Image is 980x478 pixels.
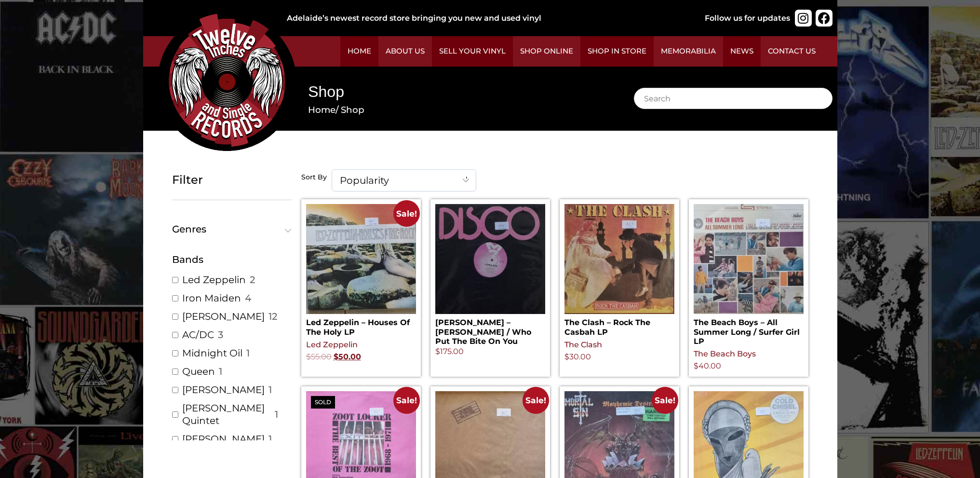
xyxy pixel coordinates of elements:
[694,361,698,370] span: $
[182,383,265,396] a: [PERSON_NAME]
[306,314,416,336] h2: Led Zeppelin – Houses Of The Holy LP
[334,352,338,361] span: $
[182,292,241,304] a: Iron Maiden
[435,347,464,356] bdi: 175.00
[182,273,246,286] a: Led Zeppelin
[182,433,265,445] a: [PERSON_NAME]
[287,13,673,24] div: Adelaide’s newest record store bringing you new and used vinyl
[268,383,272,396] span: 1
[275,408,278,421] span: 1
[172,252,292,267] div: Bands
[564,204,674,314] img: The Clash – Rock The Casbah LP
[580,36,654,67] a: Shop in Store
[564,314,674,336] h2: The Clash – Rock The Casbah LP
[311,396,335,409] span: Sold
[268,433,272,445] span: 1
[723,36,761,67] a: News
[652,387,678,413] span: Sale!
[435,204,545,314] img: Ralph White – Fancy Dan / Who Put The Bite On You
[564,352,569,361] span: $
[564,352,591,361] bdi: 30.00
[705,13,790,24] div: Follow us for updates
[182,402,271,427] a: [PERSON_NAME] Quintet
[435,314,545,346] h2: [PERSON_NAME] – [PERSON_NAME] / Who Put The Bite On You
[634,88,832,109] input: Search
[513,36,580,67] a: Shop Online
[182,328,214,341] a: AC/DC
[694,314,804,346] h2: The Beach Boys – All Summer Long / Surfer Girl LP
[182,310,265,323] a: [PERSON_NAME]
[694,204,804,346] a: The Beach Boys – All Summer Long / Surfer Girl LP
[332,170,476,191] span: Popularity
[306,204,416,314] img: Led Zeppelin – Houses Of The Holy LP
[435,204,545,357] a: [PERSON_NAME] – [PERSON_NAME] / Who Put The Bite On You $175.00
[306,352,332,361] bdi: 55.00
[393,200,420,227] span: Sale!
[435,347,440,356] span: $
[172,224,292,234] button: Genres
[306,204,416,336] a: Sale! Led Zeppelin – Houses Of The Holy LP
[182,347,242,359] a: Midnight Oil
[172,224,287,234] span: Genres
[564,340,602,349] a: The Clash
[432,36,513,67] a: Sell Your Vinyl
[340,36,378,67] a: Home
[306,352,311,361] span: $
[308,81,604,103] h1: Shop
[694,361,721,370] bdi: 40.00
[219,365,222,378] span: 1
[523,387,549,413] span: Sale!
[172,173,292,187] h5: Filter
[694,204,804,314] img: The Beach Boys – All Summer Long / Surfer Girl LP
[246,347,250,359] span: 1
[182,365,215,378] a: Queen
[761,36,823,67] a: Contact Us
[694,349,756,358] a: The Beach Boys
[306,340,358,349] a: Led Zeppelin
[250,273,255,286] span: 2
[654,36,723,67] a: Memorabilia
[334,352,361,361] bdi: 50.00
[301,173,327,182] h5: Sort By
[378,36,432,67] a: About Us
[245,292,251,304] span: 4
[268,310,277,323] span: 12
[308,104,336,115] a: Home
[218,328,223,341] span: 3
[308,103,604,117] nav: Breadcrumb
[332,169,476,191] span: Popularity
[393,387,420,413] span: Sale!
[564,204,674,336] a: The Clash – Rock The Casbah LP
